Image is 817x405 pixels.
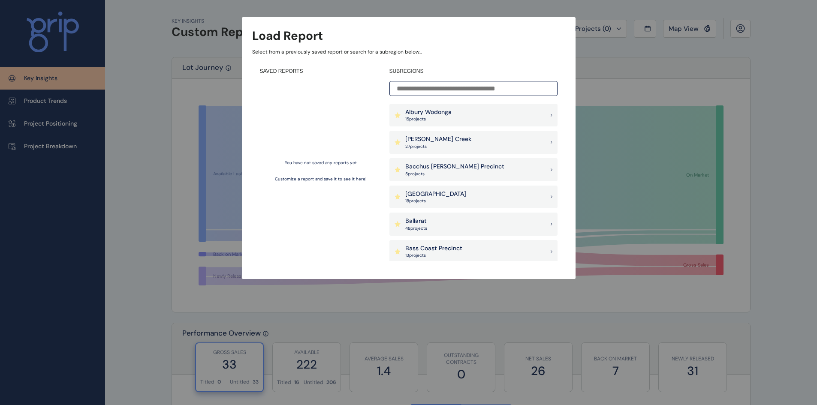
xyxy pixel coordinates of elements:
p: 5 project s [405,171,504,177]
p: Bass Coast Precinct [405,244,462,253]
h4: SAVED REPORTS [260,68,382,75]
p: 48 project s [405,225,427,231]
p: Albury Wodonga [405,108,452,117]
p: 18 project s [405,198,466,204]
p: 15 project s [405,116,452,122]
p: You have not saved any reports yet [285,160,357,166]
p: 27 project s [405,144,471,150]
h4: SUBREGIONS [389,68,558,75]
p: Ballarat [405,217,427,225]
p: Customize a report and save it to see it here! [275,176,367,182]
p: Select from a previously saved report or search for a subregion below... [252,48,565,56]
p: [GEOGRAPHIC_DATA] [405,190,466,198]
h3: Load Report [252,27,323,44]
p: [PERSON_NAME] Creek [405,135,471,144]
p: Bacchus [PERSON_NAME] Precinct [405,162,504,171]
p: 13 project s [405,252,462,258]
